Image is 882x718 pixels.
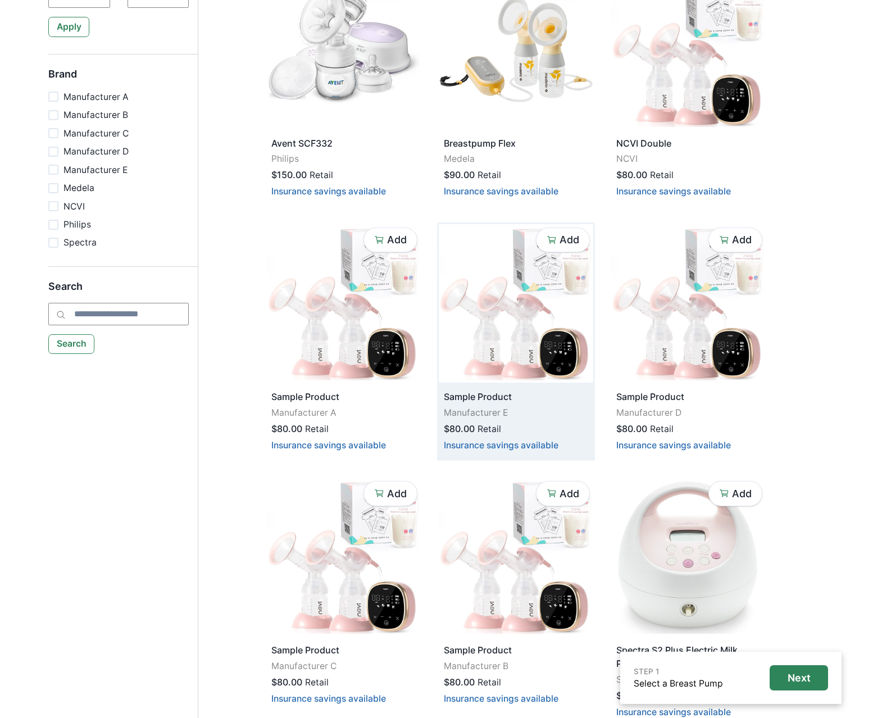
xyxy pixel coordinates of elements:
[444,643,588,657] p: Sample Product
[616,689,652,702] p: $159.99
[611,224,765,383] img: qf9drc99yyqqjg7muppwd4zrx7z4
[616,152,760,166] p: NCVI
[444,406,588,420] p: Manufacturer E
[267,224,421,383] img: 9i9guwxpln76if7ibsdw5r428if1
[439,478,593,712] a: Sample ProductManufacturer B$80.00RetailInsurance savings available
[611,224,765,459] a: Sample ProductManufacturer D$80.00RetailInsurance savings available
[271,406,415,420] p: Manufacturer A
[616,390,760,403] p: Sample Product
[48,68,189,90] h5: Brand
[634,666,723,677] p: STEP 1
[48,334,94,355] button: Search
[560,488,579,500] p: Add
[444,660,588,673] p: Manufacturer B
[63,200,85,213] p: NCVI
[708,228,762,253] button: Add
[616,422,647,435] p: $80.00
[444,186,558,197] button: Insurance savings available
[616,137,760,150] p: NCVI Double
[271,675,302,689] p: $80.00
[63,108,128,122] p: Manufacturer B
[444,675,475,689] p: $80.00
[616,643,760,670] p: Spectra S2 Plus Electric Milk Pump
[732,234,752,246] p: Add
[444,137,588,150] p: Breastpump Flex
[444,422,475,435] p: $80.00
[271,137,415,150] p: Avent SCF332
[478,676,501,689] p: Retail
[536,228,589,253] button: Add
[267,478,421,636] img: 8h6fizoczv30n0gcz1f3fjohbjxi
[560,234,579,246] p: Add
[63,127,129,140] p: Manufacturer C
[387,234,407,246] p: Add
[267,478,421,712] a: Sample ProductManufacturer C$80.00RetailInsurance savings available
[63,218,91,231] p: Philips
[478,169,501,182] p: Retail
[271,440,386,451] button: Insurance savings available
[271,643,415,657] p: Sample Product
[616,440,731,451] button: Insurance savings available
[444,152,588,166] p: Medela
[305,676,329,689] p: Retail
[387,488,407,500] p: Add
[271,660,415,673] p: Manufacturer C
[444,693,558,704] button: Insurance savings available
[63,90,129,104] p: Manufacturer A
[63,163,128,177] p: Manufacturer E
[271,186,386,197] button: Insurance savings available
[444,168,475,181] p: $90.00
[439,224,593,383] img: wo1hn8h5msj4nm40uyzgxskba9gu
[770,665,828,690] button: Next
[732,488,752,500] p: Add
[616,186,731,197] button: Insurance savings available
[63,236,97,249] p: Spectra
[271,168,307,181] p: $150.00
[444,440,558,451] button: Insurance savings available
[271,422,302,435] p: $80.00
[439,224,593,459] a: Sample ProductManufacturer E$80.00RetailInsurance savings available
[650,422,674,436] p: Retail
[616,673,760,687] p: Spectra
[444,390,588,403] p: Sample Product
[271,693,386,704] button: Insurance savings available
[271,390,415,403] p: Sample Product
[310,169,333,182] p: Retail
[634,678,723,689] a: Select a Breast Pump
[650,169,674,182] p: Retail
[267,224,421,459] a: Sample ProductManufacturer A$80.00RetailInsurance savings available
[708,481,762,506] button: Add
[536,481,589,506] button: Add
[271,152,415,166] p: Philips
[48,17,89,37] button: Apply
[48,280,189,303] h5: Search
[616,406,760,420] p: Manufacturer D
[478,422,501,436] p: Retail
[63,145,129,158] p: Manufacturer D
[363,228,417,253] button: Add
[439,478,593,636] img: y87xkqs3juv2ky039rn649m6ig26
[616,168,647,181] p: $80.00
[616,707,731,717] button: Insurance savings available
[63,181,94,195] p: Medela
[305,422,329,436] p: Retail
[611,478,765,636] img: m04bargr0pti4jrcls8z9tvpq5z7
[363,481,417,506] button: Add
[788,672,811,684] p: Next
